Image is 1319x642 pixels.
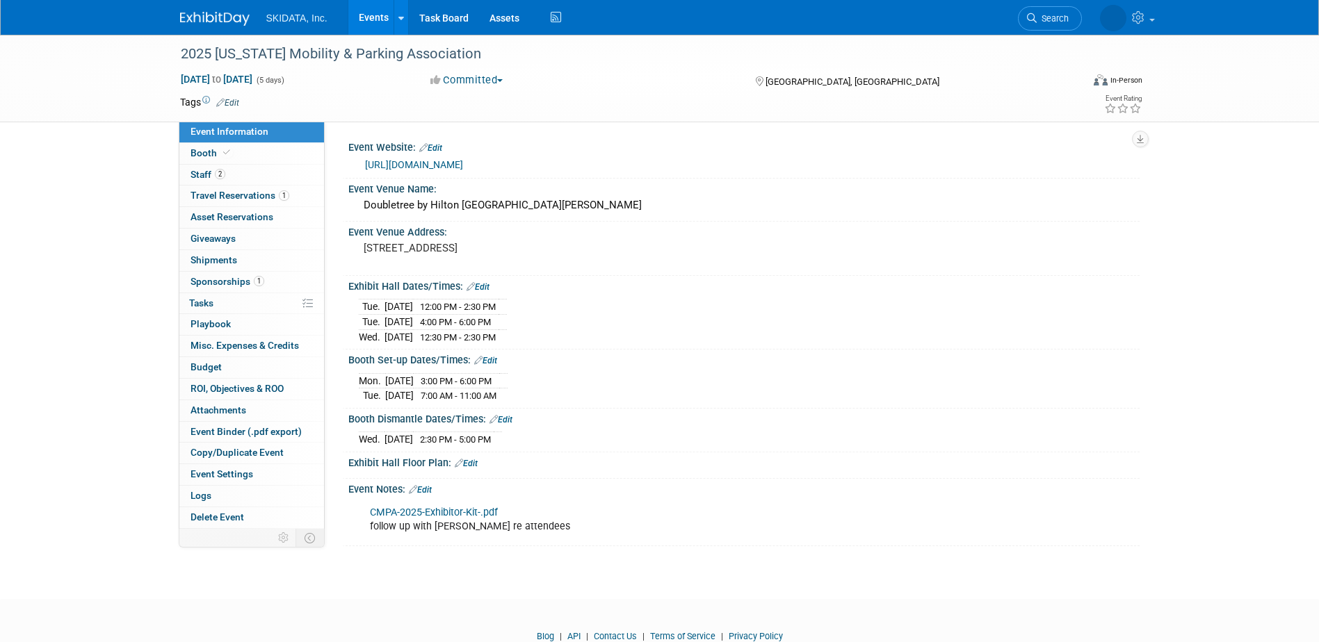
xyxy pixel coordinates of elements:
span: Travel Reservations [191,190,289,201]
a: Terms of Service [650,631,715,641]
a: Search [1018,6,1082,31]
td: Tue. [359,299,385,315]
div: follow up with [PERSON_NAME] re attendees [360,499,987,541]
div: 2025 [US_STATE] Mobility & Parking Association [176,42,1061,67]
a: Edit [489,415,512,425]
span: ROI, Objectives & ROO [191,383,284,394]
div: Event Rating [1104,95,1142,102]
a: Sponsorships1 [179,272,324,293]
div: In-Person [1110,75,1142,85]
a: Travel Reservations1 [179,186,324,206]
a: Edit [216,98,239,108]
a: Privacy Policy [729,631,783,641]
a: CMPA-2025-Exhibitor-Kit-.pdf [370,507,498,518]
td: Toggle Event Tabs [296,529,324,547]
span: 12:30 PM - 2:30 PM [420,332,496,343]
span: 7:00 AM - 11:00 AM [421,390,496,401]
a: Budget [179,357,324,378]
span: Event Information [191,126,268,137]
span: Sponsorships [191,276,264,287]
span: Staff [191,169,225,180]
div: Booth Dismantle Dates/Times: [348,409,1140,427]
a: Copy/Duplicate Event [179,443,324,463]
td: [DATE] [385,329,413,344]
td: [DATE] [385,315,413,330]
a: [URL][DOMAIN_NAME] [365,159,463,170]
div: Doubletree by Hilton [GEOGRAPHIC_DATA][PERSON_NAME] [359,195,1129,216]
span: | [583,631,592,641]
td: Wed. [359,432,385,447]
td: [DATE] [385,432,413,447]
img: Mary Beth McNair [1100,5,1126,31]
span: 3:00 PM - 6:00 PM [421,376,492,386]
span: Asset Reservations [191,211,273,222]
span: Event Binder (.pdf export) [191,426,302,437]
a: Asset Reservations [179,207,324,228]
i: Booth reservation complete [223,149,230,156]
a: Edit [409,485,432,495]
a: Attachments [179,400,324,421]
td: Tue. [359,388,385,403]
span: (5 days) [255,76,284,85]
span: Search [1037,13,1069,24]
div: Event Venue Name: [348,179,1140,196]
span: | [556,631,565,641]
span: | [718,631,727,641]
span: 2:30 PM - 5:00 PM [420,434,491,445]
pre: [STREET_ADDRESS] [364,242,663,254]
span: 1 [279,190,289,201]
td: Wed. [359,329,385,344]
span: Logs [191,490,211,501]
a: Giveaways [179,229,324,249]
span: Budget [191,361,222,372]
span: Attachments [191,404,246,415]
div: Event Venue Address: [348,222,1140,239]
td: Mon. [359,373,385,388]
span: Playbook [191,318,231,329]
a: Delete Event [179,507,324,528]
span: Giveaways [191,233,236,244]
td: [DATE] [385,299,413,315]
td: Personalize Event Tab Strip [272,529,296,547]
td: [DATE] [385,373,414,388]
span: Shipments [191,254,237,265]
a: Booth [179,143,324,164]
a: Shipments [179,250,324,271]
div: Event Format [1000,72,1143,93]
span: Delete Event [191,511,244,522]
a: Edit [474,356,497,365]
td: Tags [180,95,239,109]
span: to [210,74,223,85]
a: Edit [467,282,489,292]
span: [DATE] [DATE] [180,73,253,85]
a: Logs [179,486,324,507]
a: Misc. Expenses & Credits [179,336,324,356]
div: Event Notes: [348,479,1140,497]
span: [GEOGRAPHIC_DATA], [GEOGRAPHIC_DATA] [766,76,939,87]
a: Staff2 [179,165,324,186]
span: 2 [215,169,225,179]
a: Event Information [179,122,324,142]
a: Event Settings [179,464,324,485]
td: [DATE] [385,388,414,403]
span: 12:00 PM - 2:30 PM [420,302,496,312]
a: Contact Us [594,631,637,641]
span: 4:00 PM - 6:00 PM [420,317,491,327]
button: Committed [426,73,508,88]
span: Misc. Expenses & Credits [191,340,299,351]
img: Format-Inperson.png [1094,74,1108,85]
span: | [639,631,648,641]
span: Tasks [189,297,213,308]
span: 1 [254,276,264,286]
a: ROI, Objectives & ROO [179,379,324,400]
span: Event Settings [191,468,253,479]
a: API [567,631,581,641]
div: Exhibit Hall Dates/Times: [348,276,1140,294]
img: ExhibitDay [180,12,250,26]
a: Tasks [179,293,324,314]
a: Blog [537,631,554,641]
span: Copy/Duplicate Event [191,447,284,458]
a: Event Binder (.pdf export) [179,422,324,443]
div: Event Website: [348,137,1140,155]
span: Booth [191,147,233,158]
